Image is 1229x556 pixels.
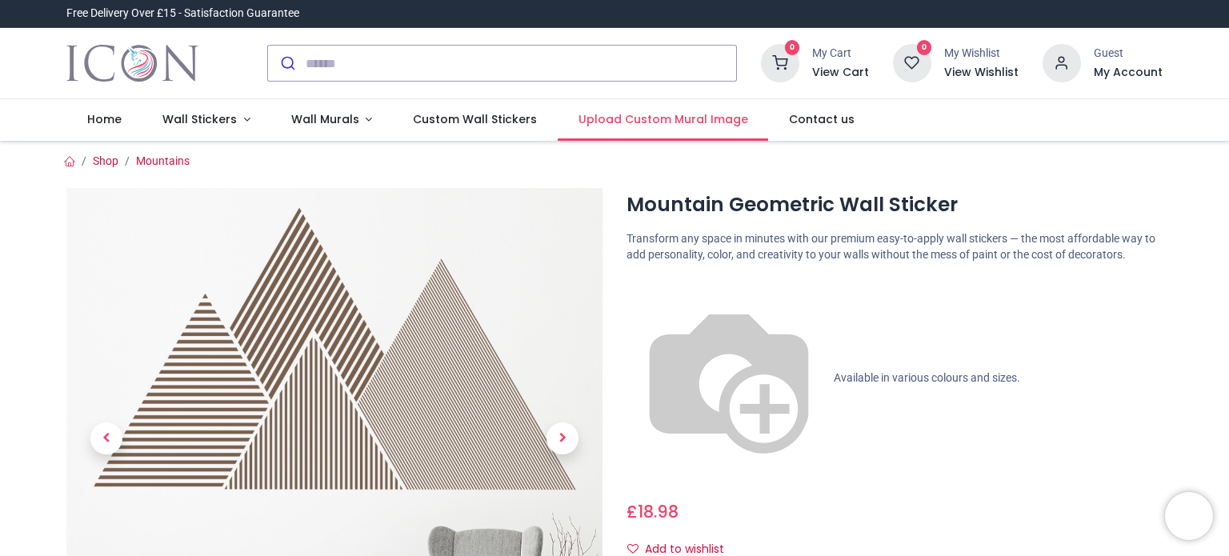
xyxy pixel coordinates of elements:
[761,56,799,69] a: 0
[162,111,237,127] span: Wall Stickers
[627,543,639,554] i: Add to wishlist
[917,40,932,55] sup: 0
[627,191,1163,218] h1: Mountain Geometric Wall Sticker
[66,41,198,86] a: Logo of Icon Wall Stickers
[578,111,748,127] span: Upload Custom Mural Image
[812,65,869,81] a: View Cart
[944,46,1019,62] div: My Wishlist
[627,231,1163,262] p: Transform any space in minutes with our premium easy-to-apply wall stickers — the most affordable...
[66,41,198,86] img: Icon Wall Stickers
[291,111,359,127] span: Wall Murals
[1165,492,1213,540] iframe: Brevo live chat
[90,422,122,454] span: Previous
[789,111,855,127] span: Contact us
[136,154,190,167] a: Mountains
[268,46,306,81] button: Submit
[827,6,1163,22] iframe: Customer reviews powered by Trustpilot
[66,6,299,22] div: Free Delivery Over £15 - Satisfaction Guarantee
[627,500,679,523] span: £
[785,40,800,55] sup: 0
[142,99,270,141] a: Wall Stickers
[834,370,1020,383] span: Available in various colours and sizes.
[93,154,118,167] a: Shop
[270,99,393,141] a: Wall Murals
[1094,65,1163,81] a: My Account
[812,46,869,62] div: My Cart
[893,56,931,69] a: 0
[944,65,1019,81] a: View Wishlist
[627,276,831,481] img: color-wheel.png
[546,422,578,454] span: Next
[638,500,679,523] span: 18.98
[87,111,122,127] span: Home
[413,111,537,127] span: Custom Wall Stickers
[1094,46,1163,62] div: Guest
